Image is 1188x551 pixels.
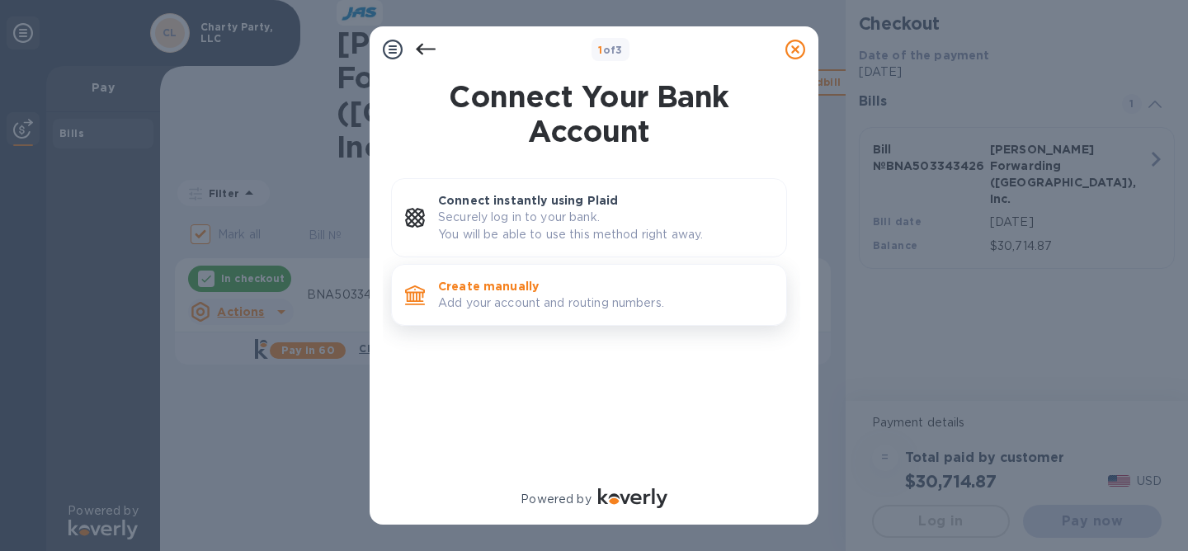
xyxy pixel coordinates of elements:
[598,488,667,508] img: Logo
[384,79,794,148] h1: Connect Your Bank Account
[598,44,602,56] span: 1
[438,209,773,243] p: Securely log in to your bank. You will be able to use this method right away.
[438,294,773,312] p: Add your account and routing numbers.
[438,192,773,209] p: Connect instantly using Plaid
[438,278,773,294] p: Create manually
[598,44,623,56] b: of 3
[521,491,591,508] p: Powered by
